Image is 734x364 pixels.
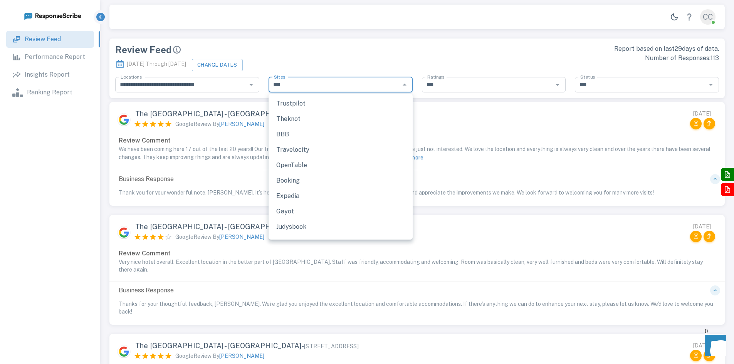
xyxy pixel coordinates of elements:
[117,345,131,358] img: Google
[6,84,94,101] a: Ranking Report
[690,231,702,242] button: This response is in the posting queue and will be on the live site shortly.
[121,74,142,80] label: Locations
[175,233,264,241] p: Google Review By
[246,79,257,90] button: Open
[119,145,716,162] p: We have been coming here 17 out of the last 20 years!! Our friends keep trying to get us to go to...
[704,231,715,242] button: This response was sent to you via email and/or sms for approval.
[135,342,359,350] span: The [GEOGRAPHIC_DATA] - [GEOGRAPHIC_DATA] -
[269,96,413,111] li: Trustpilot
[117,113,131,126] img: Google
[119,136,716,145] p: Review Comment
[24,11,81,20] img: logo
[219,234,264,240] span: [PERSON_NAME]
[117,226,131,239] img: Google
[25,52,85,62] p: Performance Report
[192,59,243,71] button: Change Dates
[690,350,702,361] button: This response is in the posting queue and will be on the live site shortly.
[697,329,731,362] iframe: Front Chat
[6,66,94,83] a: Insights Report
[119,300,716,315] p: Thanks for your thoughtful feedback, [PERSON_NAME]. We're glad you enjoyed the excellent location...
[219,121,264,127] span: [PERSON_NAME]
[693,110,711,118] div: [DATE]
[580,74,595,80] label: Status
[304,343,358,349] span: [STREET_ADDRESS]
[693,342,711,350] div: [DATE]
[721,183,734,196] button: Export to PDF
[27,88,72,97] p: Ranking Report
[704,118,715,129] button: This response was sent to you via email and/or sms for approval.
[114,286,178,295] p: Business Response
[119,189,716,196] p: Thank you for your wonderful note, [PERSON_NAME]. It’s heartwarming to know you’ve chosen us for ...
[115,44,413,55] div: Review Feed
[693,223,711,231] div: [DATE]
[422,44,719,54] p: Report based on last 29 days of data.
[705,79,716,90] button: Open
[135,110,359,118] span: The [GEOGRAPHIC_DATA] - [GEOGRAPHIC_DATA] -
[119,258,716,273] p: Very nice hotel overall. Excellent location in the better part of [GEOGRAPHIC_DATA]. Staff was fr...
[175,120,264,128] p: Google Review By
[25,70,70,79] p: Insights Report
[700,9,716,25] div: CC
[682,9,697,25] a: Help Center
[552,79,563,90] button: Open
[219,353,264,359] span: [PERSON_NAME]
[115,57,186,72] p: [DATE] Through [DATE]
[721,168,734,181] button: Export to Excel
[119,249,716,258] p: Review Comment
[399,79,410,90] button: Close
[25,35,61,44] p: Review Feed
[422,54,719,63] p: Number of Responses: 113
[6,31,94,48] a: Review Feed
[274,74,285,80] label: Sites
[175,352,264,360] p: Google Review By
[114,174,178,184] p: Business Response
[6,49,94,65] a: Performance Report
[690,118,702,129] button: This response is in the posting queue and will be on the live site shortly.
[135,223,359,231] span: The [GEOGRAPHIC_DATA] - [GEOGRAPHIC_DATA] -
[427,74,444,80] label: Ratings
